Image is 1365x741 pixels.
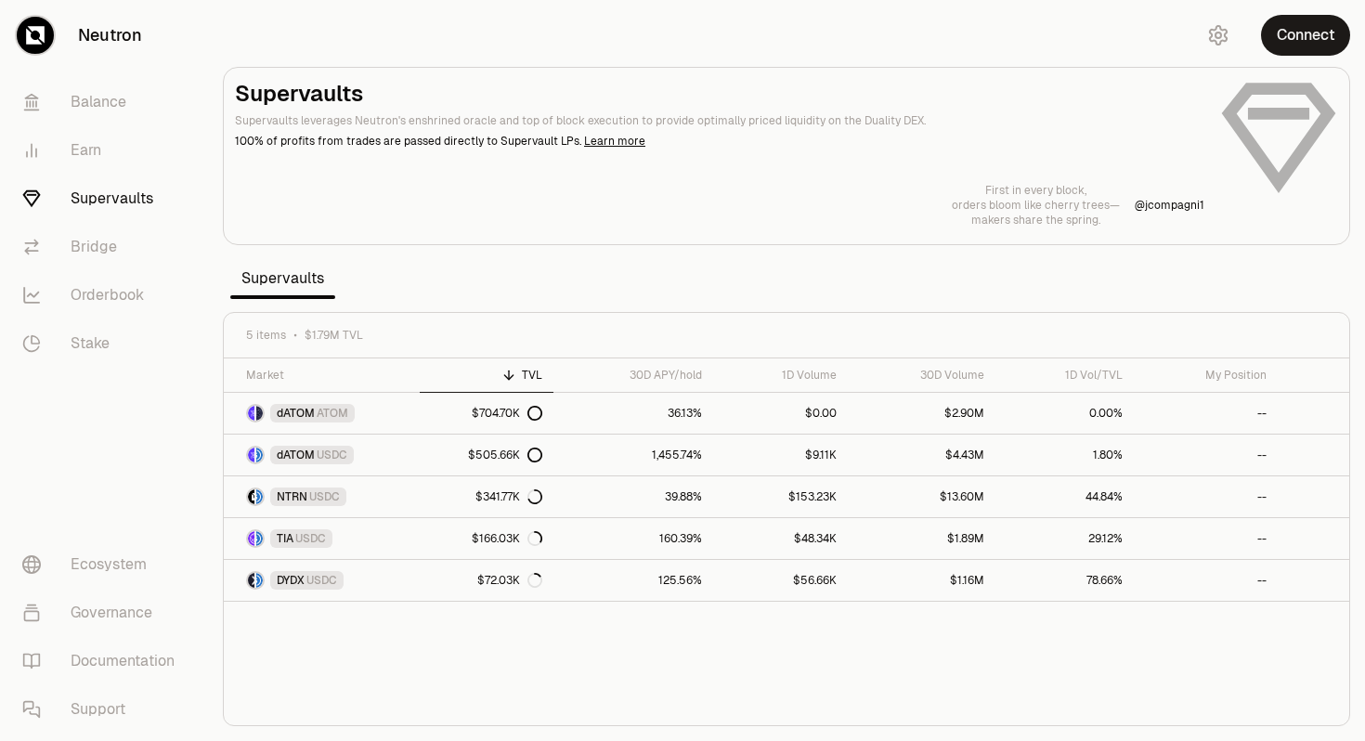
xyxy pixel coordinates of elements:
a: Documentation [7,637,201,685]
a: $4.43M [848,435,995,475]
span: dATOM [277,406,315,421]
a: Balance [7,78,201,126]
a: Orderbook [7,271,201,319]
button: Connect [1261,15,1350,56]
a: -- [1134,476,1278,517]
div: My Position [1145,368,1267,383]
span: USDC [317,448,347,462]
span: TIA [277,531,293,546]
a: 29.12% [995,518,1134,559]
img: USDC Logo [256,573,263,588]
span: USDC [309,489,340,504]
a: -- [1134,560,1278,601]
div: Market [246,368,409,383]
a: $341.77K [420,476,553,517]
a: 160.39% [553,518,712,559]
div: $704.70K [472,406,542,421]
img: dATOM Logo [248,448,254,462]
a: Earn [7,126,201,175]
div: $72.03K [477,573,542,588]
a: Learn more [584,134,645,149]
span: $1.79M TVL [305,328,363,343]
a: Support [7,685,201,734]
div: $341.77K [475,489,542,504]
p: First in every block, [952,183,1120,198]
div: 30D Volume [859,368,984,383]
a: $72.03K [420,560,553,601]
p: 100% of profits from trades are passed directly to Supervault LPs. [235,133,1204,149]
span: ATOM [317,406,348,421]
span: Supervaults [230,260,335,297]
a: 1.80% [995,435,1134,475]
a: 78.66% [995,560,1134,601]
a: $9.11K [713,435,848,475]
a: 44.84% [995,476,1134,517]
a: $166.03K [420,518,553,559]
span: 5 items [246,328,286,343]
img: NTRN Logo [248,489,254,504]
span: NTRN [277,489,307,504]
a: 1,455.74% [553,435,712,475]
a: $56.66K [713,560,848,601]
img: TIA Logo [248,531,254,546]
img: dATOM Logo [248,406,254,421]
div: 1D Vol/TVL [1007,368,1123,383]
span: dATOM [277,448,315,462]
a: $153.23K [713,476,848,517]
a: -- [1134,435,1278,475]
div: $166.03K [472,531,542,546]
a: $13.60M [848,476,995,517]
a: NTRN LogoUSDC LogoNTRNUSDC [224,476,420,517]
a: dATOM LogoUSDC LogodATOMUSDC [224,435,420,475]
a: TIA LogoUSDC LogoTIAUSDC [224,518,420,559]
p: makers share the spring. [952,213,1120,227]
a: -- [1134,393,1278,434]
img: DYDX Logo [248,573,254,588]
a: $0.00 [713,393,848,434]
div: 1D Volume [724,368,837,383]
img: ATOM Logo [256,406,263,421]
a: DYDX LogoUSDC LogoDYDXUSDC [224,560,420,601]
p: orders bloom like cherry trees— [952,198,1120,213]
img: USDC Logo [256,531,263,546]
a: $1.16M [848,560,995,601]
img: USDC Logo [256,448,263,462]
h2: Supervaults [235,79,1204,109]
img: USDC Logo [256,489,263,504]
a: $48.34K [713,518,848,559]
a: Supervaults [7,175,201,223]
a: 0.00% [995,393,1134,434]
a: $505.66K [420,435,553,475]
a: dATOM LogoATOM LogodATOMATOM [224,393,420,434]
div: 30D APY/hold [565,368,701,383]
div: $505.66K [468,448,542,462]
a: -- [1134,518,1278,559]
span: USDC [306,573,337,588]
p: Supervaults leverages Neutron's enshrined oracle and top of block execution to provide optimally ... [235,112,1204,129]
span: USDC [295,531,326,546]
a: 36.13% [553,393,712,434]
a: Ecosystem [7,540,201,589]
a: $704.70K [420,393,553,434]
a: 125.56% [553,560,712,601]
a: @jcompagni1 [1135,198,1204,213]
span: DYDX [277,573,305,588]
a: Governance [7,589,201,637]
a: Bridge [7,223,201,271]
a: Stake [7,319,201,368]
a: 39.88% [553,476,712,517]
a: $1.89M [848,518,995,559]
div: TVL [431,368,542,383]
a: $2.90M [848,393,995,434]
p: @ jcompagni1 [1135,198,1204,213]
a: First in every block,orders bloom like cherry trees—makers share the spring. [952,183,1120,227]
